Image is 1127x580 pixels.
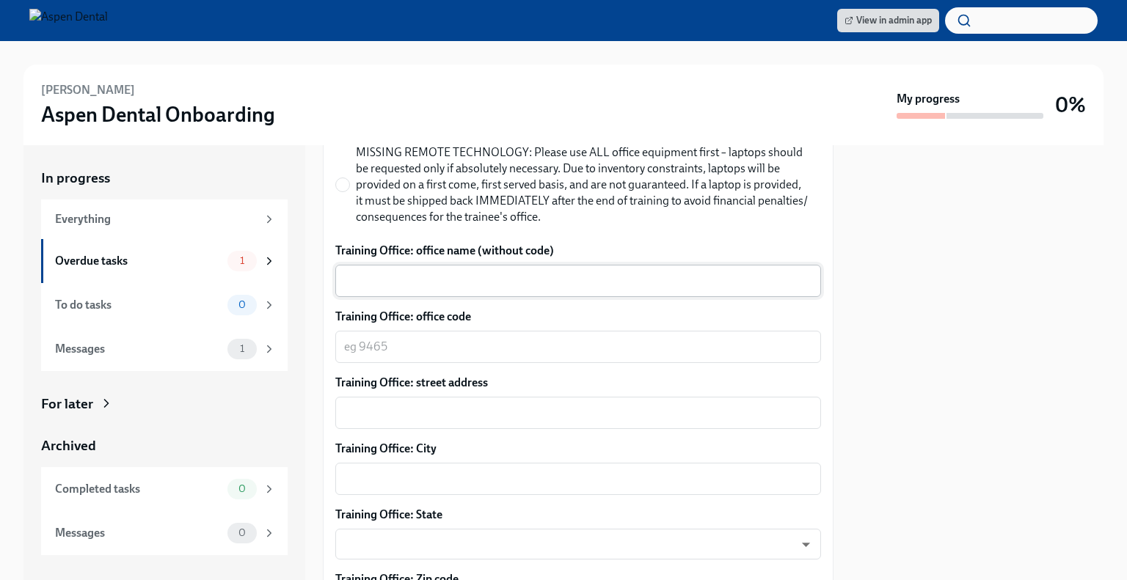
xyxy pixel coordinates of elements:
img: Aspen Dental [29,9,108,32]
label: Training Office: State [335,507,821,523]
span: 0 [230,483,255,494]
span: MISSING REMOTE TECHNOLOGY: Please use ALL office equipment first – laptops should be requested on... [356,144,809,225]
a: View in admin app [837,9,939,32]
a: Overdue tasks1 [41,239,288,283]
label: Training Office: office name (without code) [335,243,821,259]
span: View in admin app [845,13,932,28]
span: 1 [231,343,253,354]
a: Everything [41,199,288,239]
div: Overdue tasks [55,253,222,269]
div: Completed tasks [55,481,222,497]
span: 1 [231,255,253,266]
div: Messages [55,525,222,541]
a: Messages0 [41,511,288,555]
a: Archived [41,436,288,455]
strong: My progress [897,91,960,107]
div: For later [41,394,93,414]
h6: [PERSON_NAME] [41,82,135,98]
h3: 0% [1055,92,1086,118]
div: ​ [335,529,821,559]
label: Training Office: street address [335,375,821,391]
label: Training Office: City [335,441,821,457]
div: Everything [55,211,257,227]
span: 0 [230,527,255,538]
a: Completed tasks0 [41,467,288,511]
div: Messages [55,341,222,357]
h3: Aspen Dental Onboarding [41,101,275,128]
label: Training Office: office code [335,309,821,325]
a: To do tasks0 [41,283,288,327]
a: For later [41,394,288,414]
a: In progress [41,169,288,188]
a: Messages1 [41,327,288,371]
div: To do tasks [55,297,222,313]
span: 0 [230,299,255,310]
